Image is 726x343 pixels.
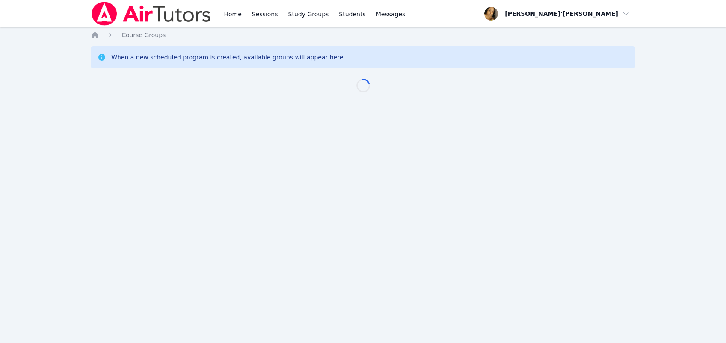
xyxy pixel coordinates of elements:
[376,10,406,18] span: Messages
[111,53,345,62] div: When a new scheduled program is created, available groups will appear here.
[121,32,166,38] span: Course Groups
[91,31,635,39] nav: Breadcrumb
[91,2,212,26] img: Air Tutors
[121,31,166,39] a: Course Groups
